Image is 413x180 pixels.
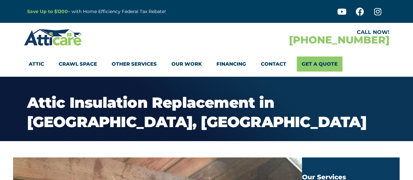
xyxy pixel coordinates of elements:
a: Get A Quote [297,57,342,72]
a: Attic [29,57,44,72]
a: Our Work [171,57,202,72]
h4: Attic Insulation Replacement in [GEOGRAPHIC_DATA], [GEOGRAPHIC_DATA] [27,93,386,131]
a: Contact [261,57,286,72]
a: Financing [216,57,246,72]
div: CALL NOW! [207,30,389,35]
a: Save Up to $1200 [27,8,68,14]
p: – with Home Efficiency Federal Tax Rebate! [27,8,239,15]
a: Other Services [112,57,157,72]
nav: Menu [29,57,385,72]
a: Crawl Space [59,57,97,72]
